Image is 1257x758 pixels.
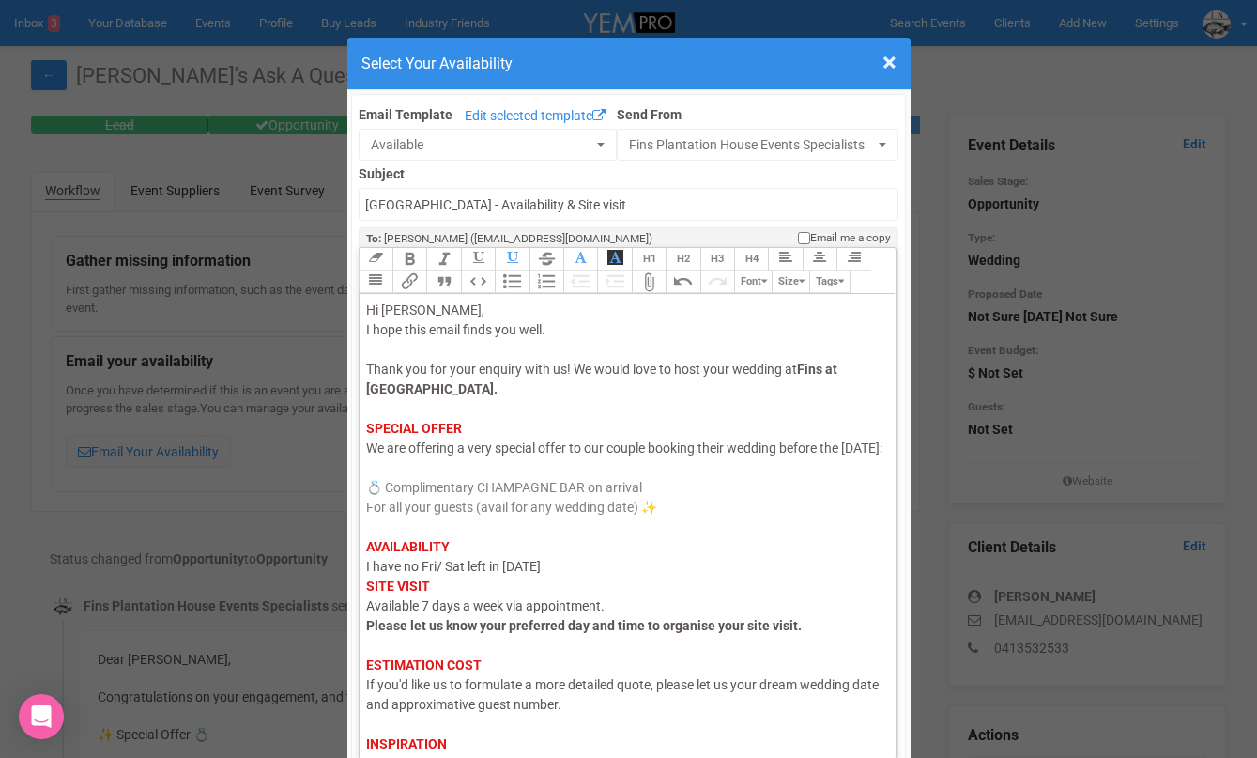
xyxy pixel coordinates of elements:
label: Email Template [359,105,452,124]
button: Font [734,271,772,293]
button: Align Justified [359,271,392,293]
span: We are offering a very special offer to our couple booking their wedding before the [DATE]: [366,441,882,456]
span: H4 [745,253,759,265]
button: Code [461,271,495,293]
button: Attach Files [632,271,666,293]
span: H2 [677,253,690,265]
button: Font Colour [563,248,597,271]
span: Email me a copy [810,230,891,246]
button: Quote [426,271,460,293]
span: × [882,47,897,78]
button: Clear Formatting at cursor [359,248,392,271]
button: Bold [392,248,426,271]
strong: INSPIRATION [366,736,447,751]
span: I hope this email finds you well. [366,322,545,337]
button: Decrease Level [563,271,597,293]
button: Link [392,271,426,293]
span: Complimentary CHAMPAGNE BAR on arrival [385,480,642,495]
button: Size [772,271,809,293]
button: Heading 2 [666,248,699,271]
span: Thank you for your enquiry with us! We would love to host your wedding at [366,362,797,377]
button: Align Center [803,248,836,271]
button: Align Right [836,248,870,271]
strong: SPECIAL OFFER [366,421,462,436]
button: Font Background [597,248,631,271]
strong: Please let us know your preferred day and time to organise your site visit. [366,618,802,633]
button: Redo [700,271,734,293]
button: Tags [809,271,850,293]
div: Open Intercom Messenger [19,694,64,739]
h4: Select Your Availability [361,52,897,75]
span: Available 7 days a week via appointment. [366,598,605,613]
button: Italic [426,248,460,271]
strong: SITE VISIT [366,579,430,594]
strong: AVAILABILITY [366,539,450,554]
span: If you'd like us to formulate a more detailed quote, please let us your dream wedding date and ap... [366,677,879,712]
span: [PERSON_NAME] ([EMAIL_ADDRESS][DOMAIN_NAME]) [384,232,652,245]
a: Edit selected template [460,105,610,129]
button: Align Left [768,248,802,271]
span: Fins Plantation House Events Specialists [629,135,875,154]
span: H3 [711,253,724,265]
button: Strikethrough [529,248,563,271]
label: Send From [617,101,899,124]
strong: ESTIMATION COST [366,657,482,673]
button: Increase Level [597,271,631,293]
button: Underline Colour [495,248,529,271]
button: Heading 3 [700,248,734,271]
span: 💍 [366,480,382,495]
span: Hi [PERSON_NAME], [366,302,484,317]
span: H1 [643,253,656,265]
span: Available [371,135,592,154]
button: Underline [461,248,495,271]
button: Heading 1 [632,248,666,271]
button: Numbers [529,271,563,293]
button: Bullets [495,271,529,293]
span: For all your guests (avail for any wedding date) ✨ [366,500,657,515]
label: Subject [359,161,899,183]
button: Undo [666,271,699,293]
button: Heading 4 [734,248,768,271]
strong: To: [366,232,381,245]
